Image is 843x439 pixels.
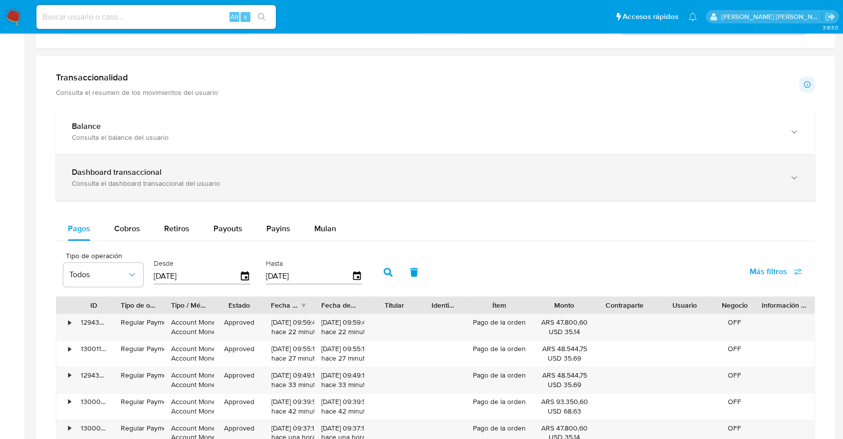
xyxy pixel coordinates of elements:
[721,12,822,21] p: mercedes.medrano@mercadolibre.com
[623,11,678,22] span: Accesos rápidos
[251,10,272,24] button: search-icon
[825,11,836,22] a: Salir
[244,12,247,21] span: s
[688,12,697,21] a: Notificaciones
[230,12,238,21] span: Alt
[822,23,838,31] span: 3.163.0
[36,10,276,23] input: Buscar usuario o caso...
